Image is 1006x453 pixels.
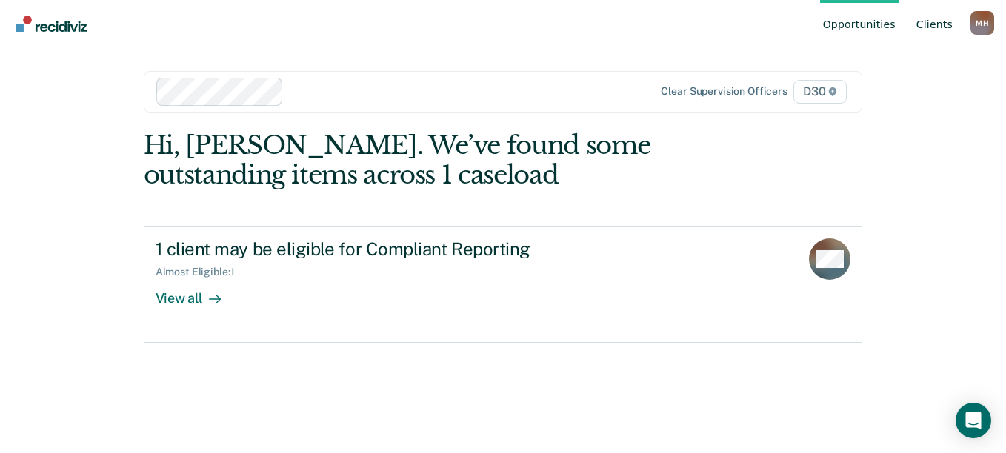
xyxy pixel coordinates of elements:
div: Hi, [PERSON_NAME]. We’ve found some outstanding items across 1 caseload [144,130,719,191]
span: D30 [793,80,847,104]
div: M H [970,11,994,35]
a: 1 client may be eligible for Compliant ReportingAlmost Eligible:1View all [144,226,863,343]
div: 1 client may be eligible for Compliant Reporting [156,238,676,260]
div: Clear supervision officers [661,85,787,98]
div: View all [156,278,239,307]
div: Open Intercom Messenger [956,403,991,438]
img: Recidiviz [16,16,87,32]
div: Almost Eligible : 1 [156,266,247,278]
button: Profile dropdown button [970,11,994,35]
